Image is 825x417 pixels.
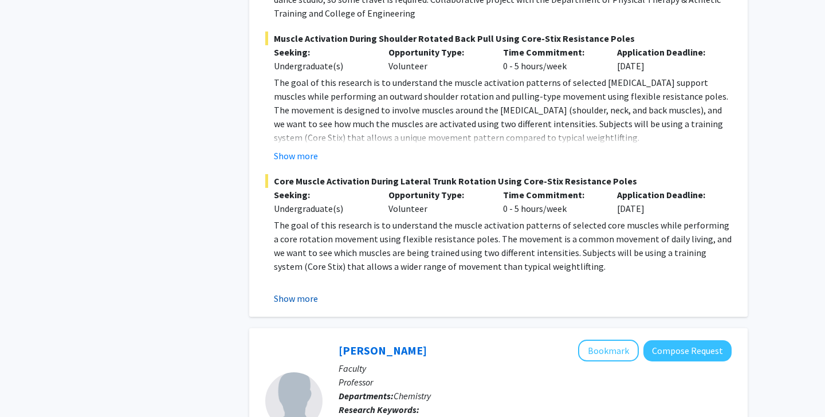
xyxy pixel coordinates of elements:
p: Faculty [339,361,732,375]
p: The goal of this research is to understand the muscle activation patterns of selected core muscle... [274,218,732,273]
button: Compose Request to Deborah Herrington [643,340,732,361]
p: Application Deadline: [617,188,714,202]
p: Professor [339,375,732,389]
span: Core Muscle Activation During Lateral Trunk Rotation Using Core-Stix Resistance Poles [265,174,732,188]
div: [DATE] [608,188,723,215]
div: 0 - 5 hours/week [494,188,609,215]
div: Undergraduate(s) [274,202,371,215]
p: Opportunity Type: [388,188,486,202]
p: Seeking: [274,45,371,59]
p: Opportunity Type: [388,45,486,59]
p: Application Deadline: [617,45,714,59]
span: Muscle Activation During Shoulder Rotated Back Pull Using Core-Stix Resistance Poles [265,32,732,45]
p: Time Commitment: [503,45,600,59]
b: Research Keywords: [339,404,419,415]
button: Show more [274,149,318,163]
div: Undergraduate(s) [274,59,371,73]
p: Time Commitment: [503,188,600,202]
span: Chemistry [394,390,431,402]
p: Seeking: [274,188,371,202]
iframe: Chat [9,365,49,408]
a: [PERSON_NAME] [339,343,427,357]
b: Departments: [339,390,394,402]
div: Volunteer [380,188,494,215]
p: The goal of this research is to understand the muscle activation patterns of selected [MEDICAL_DA... [274,76,732,144]
div: [DATE] [608,45,723,73]
button: Show more [274,292,318,305]
div: 0 - 5 hours/week [494,45,609,73]
button: Add Deborah Herrington to Bookmarks [578,340,639,361]
div: Volunteer [380,45,494,73]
